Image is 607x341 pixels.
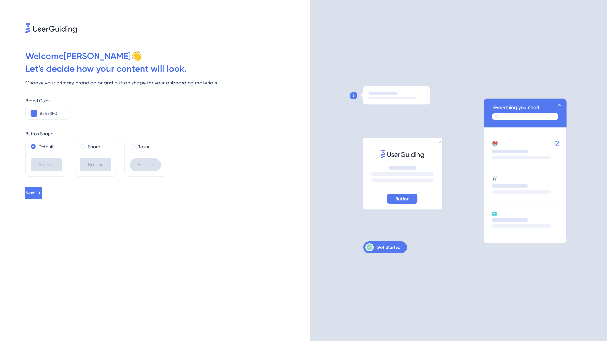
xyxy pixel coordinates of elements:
div: Welcome [PERSON_NAME] 👋 [25,50,310,63]
label: Sharp [88,143,100,150]
button: Next [25,187,42,199]
span: Next [25,189,35,197]
div: Button [130,158,161,171]
label: Default [38,143,54,150]
div: Button [80,158,111,171]
div: Button [31,158,62,171]
div: Brand Color [25,97,310,104]
div: Choose your primary brand color and button shape for your onboarding materials. [25,79,310,87]
label: Round [137,143,151,150]
div: Button Shape [25,130,310,137]
div: Let ' s decide how your content will look. [25,63,310,75]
